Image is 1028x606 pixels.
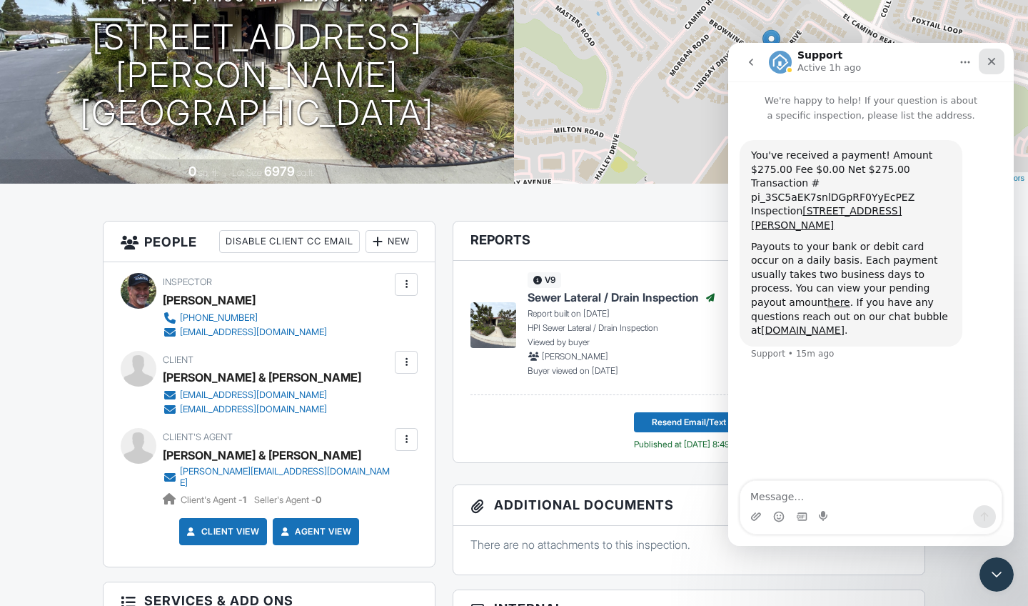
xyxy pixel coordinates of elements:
img: Marker [762,29,780,59]
span: Seller's Agent - [254,495,321,505]
div: [EMAIL_ADDRESS][DOMAIN_NAME] [180,404,327,415]
div: New [366,230,418,253]
div: 0 [188,164,196,179]
div: [EMAIL_ADDRESS][DOMAIN_NAME] [180,327,327,338]
a: [EMAIL_ADDRESS][DOMAIN_NAME] [163,325,327,339]
h3: Additional Documents [453,485,924,526]
span: Client's Agent - [181,495,248,505]
h1: [STREET_ADDRESS][PERSON_NAME] [GEOGRAPHIC_DATA] [23,19,491,131]
a: [EMAIL_ADDRESS][DOMAIN_NAME] [163,402,350,417]
span: Client [163,354,193,365]
a: [EMAIL_ADDRESS][DOMAIN_NAME] [163,388,350,402]
a: Agent View [278,525,351,539]
strong: 0 [316,495,321,505]
div: [PHONE_NUMBER] [180,312,258,324]
a: [PERSON_NAME] & [PERSON_NAME] [163,444,361,466]
iframe: Intercom live chat [979,557,1014,592]
a: [PHONE_NUMBER] [163,311,327,325]
a: Client View [184,525,260,539]
h3: People [104,222,435,262]
span: Lot Size [232,167,262,178]
p: There are no attachments to this inspection. [470,537,907,552]
div: [PERSON_NAME] & [PERSON_NAME] [163,367,361,388]
div: [PERSON_NAME] [163,289,256,311]
span: Inspector [163,277,212,287]
div: 6979 [264,164,295,179]
span: sq. ft. [198,167,218,178]
div: [PERSON_NAME][EMAIL_ADDRESS][DOMAIN_NAME] [180,466,391,489]
span: Client's Agent [163,432,233,442]
strong: 1 [243,495,246,505]
div: [EMAIL_ADDRESS][DOMAIN_NAME] [180,389,327,401]
iframe: Intercom live chat [728,43,1014,546]
div: Disable Client CC Email [219,230,360,253]
span: sq.ft. [297,167,315,178]
a: [PERSON_NAME][EMAIL_ADDRESS][DOMAIN_NAME] [163,466,391,489]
